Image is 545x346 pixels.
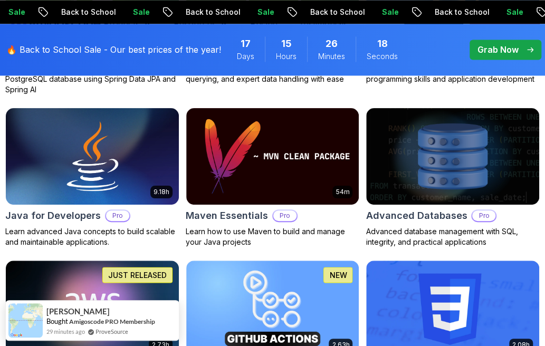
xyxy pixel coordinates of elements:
[377,36,388,51] span: 18 Seconds
[52,7,123,17] p: Back to School
[176,7,248,17] p: Back to School
[477,43,519,56] p: Grab Now
[241,36,251,51] span: 17 Days
[8,303,43,338] img: provesource social proof notification image
[237,51,254,62] span: Days
[5,63,179,95] p: Build a CRUD API with Spring Boot and PostgreSQL database using Spring Data JPA and Spring AI
[108,270,167,280] p: JUST RELEASED
[366,226,540,247] p: Advanced database management with SQL, integrity, and practical applications
[186,226,360,247] p: Learn how to use Maven to build and manage your Java projects
[367,51,398,62] span: Seconds
[186,108,359,205] img: Maven Essentials card
[329,270,347,280] p: NEW
[6,108,179,205] img: Java for Developers card
[69,318,155,325] a: Amigoscode PRO Membership
[273,210,297,221] p: Pro
[5,226,179,247] p: Learn advanced Java concepts to build scalable and maintainable applications.
[248,7,282,17] p: Sale
[366,108,539,205] img: Advanced Databases card
[301,7,372,17] p: Back to School
[336,188,349,196] p: 54m
[5,108,179,247] a: Java for Developers card9.18hJava for DevelopersProLearn advanced Java concepts to build scalable...
[95,327,128,336] a: ProveSource
[186,108,360,247] a: Maven Essentials card54mMaven EssentialsProLearn how to use Maven to build and manage your Java p...
[318,51,345,62] span: Minutes
[372,7,406,17] p: Sale
[106,210,129,221] p: Pro
[425,7,497,17] p: Back to School
[186,208,268,223] h2: Maven Essentials
[497,7,531,17] p: Sale
[326,36,338,51] span: 26 Minutes
[123,7,157,17] p: Sale
[276,51,297,62] span: Hours
[5,208,101,223] h2: Java for Developers
[281,36,292,51] span: 15 Hours
[154,188,169,196] p: 9.18h
[366,108,540,247] a: Advanced Databases cardAdvanced DatabasesProAdvanced database management with SQL, integrity, and...
[46,327,85,336] span: 29 minutes ago
[472,210,495,221] p: Pro
[46,307,110,316] span: [PERSON_NAME]
[6,43,221,56] p: 🔥 Back to School Sale - Our best prices of the year!
[366,208,467,223] h2: Advanced Databases
[46,317,68,325] span: Bought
